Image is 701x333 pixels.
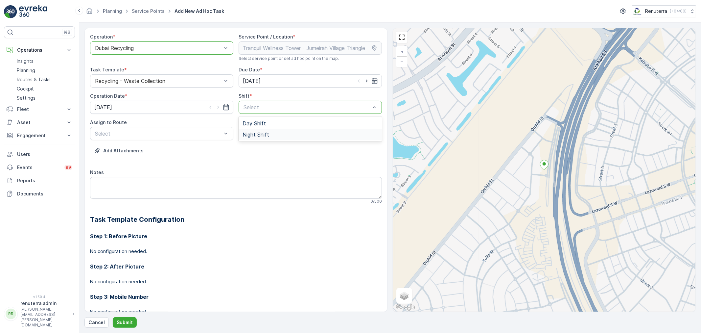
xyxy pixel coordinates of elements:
h2: Task Template Configuration [90,215,382,224]
a: Planning [14,66,75,75]
a: Zoom Out [397,57,407,66]
label: Notes [90,169,104,175]
a: Settings [14,93,75,103]
p: Submit [117,319,133,326]
button: Fleet [4,103,75,116]
button: Upload File [90,145,148,156]
p: 0 / 500 [370,199,382,204]
button: Asset [4,116,75,129]
span: Add New Ad Hoc Task [173,8,225,14]
img: logo_light-DOdMpM7g.png [19,5,47,18]
label: Operation Date [90,93,125,99]
p: Add Attachments [103,147,144,154]
span: − [401,59,404,64]
p: Events [17,164,60,171]
a: Service Points [132,8,165,14]
img: Google [395,303,416,312]
label: Service Point / Location [239,34,293,39]
label: Due Date [239,67,260,72]
a: Events99 [4,161,75,174]
span: + [401,49,404,54]
p: Cancel [88,319,105,326]
img: logo [4,5,17,18]
a: Open this area in Google Maps (opens a new window) [395,303,416,312]
a: Users [4,148,75,161]
p: Planning [17,67,35,74]
span: v 1.50.4 [4,295,75,299]
label: Task Template [90,67,124,72]
p: Select [244,103,370,111]
a: Zoom In [397,47,407,57]
p: Settings [17,95,35,101]
button: Engagement [4,129,75,142]
p: Select [95,130,222,138]
a: Homepage [86,10,93,15]
p: Fleet [17,106,62,113]
p: Asset [17,119,62,126]
button: Submit [113,317,137,328]
p: Operations [17,47,62,53]
p: ⌘B [64,30,70,35]
a: Routes & Tasks [14,75,75,84]
label: Assign to Route [90,119,127,125]
span: Night Shift [243,132,269,138]
p: Engagement [17,132,62,139]
input: dd/mm/yyyy [90,101,233,114]
p: [PERSON_NAME][EMAIL_ADDRESS][PERSON_NAME][DOMAIN_NAME] [20,307,70,328]
label: Shift [239,93,249,99]
p: renuterra.admin [20,300,70,307]
p: Documents [17,191,72,197]
img: Screenshot_2024-07-26_at_13.33.01.png [632,8,643,15]
a: Documents [4,187,75,200]
h3: Step 1: Before Picture [90,232,382,240]
div: RR [6,309,16,319]
button: RRrenuterra.admin[PERSON_NAME][EMAIL_ADDRESS][PERSON_NAME][DOMAIN_NAME] [4,300,75,328]
span: Select service point or set ad hoc point on the map. [239,56,339,61]
span: Day Shift [243,120,266,126]
p: No configuration needed. [90,248,382,255]
p: ( +04:00 ) [670,9,687,14]
label: Operation [90,34,113,39]
p: No configuration needed. [90,309,382,315]
p: Users [17,151,72,158]
h3: Step 3: Mobile Number [90,293,382,301]
h3: Step 2: After Picture [90,263,382,270]
p: Routes & Tasks [17,76,51,83]
p: 99 [66,165,71,170]
a: Reports [4,174,75,187]
input: Tranquil Wellness Tower - Jumeirah Village Triangle [239,41,382,55]
p: Reports [17,177,72,184]
p: No configuration needed. [90,278,382,285]
button: Cancel [84,317,109,328]
a: Cockpit [14,84,75,93]
p: Renuterra [645,8,667,14]
p: Cockpit [17,86,34,92]
input: dd/mm/yyyy [239,74,382,88]
button: Renuterra(+04:00) [632,5,696,17]
button: Operations [4,43,75,57]
a: View Fullscreen [397,32,407,42]
a: Insights [14,57,75,66]
p: Insights [17,58,34,64]
a: Layers [397,289,411,303]
a: Planning [103,8,122,14]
